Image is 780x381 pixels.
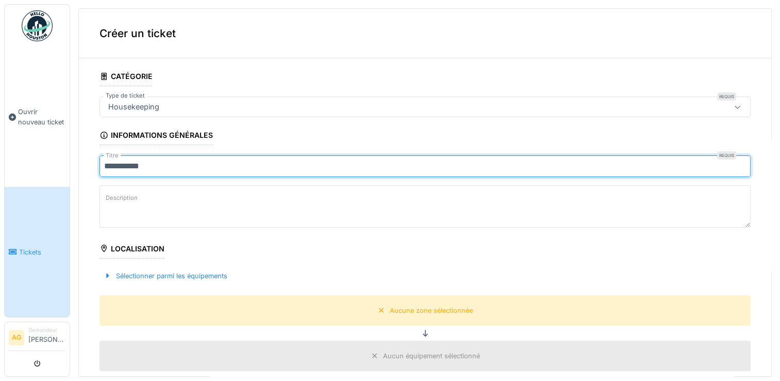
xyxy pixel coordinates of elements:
div: Informations générales [99,128,213,145]
div: Demandeur [28,326,65,334]
div: Catégorie [99,69,153,86]
li: [PERSON_NAME] [28,326,65,348]
li: AG [9,330,24,345]
span: Ouvrir nouveau ticket [18,107,65,126]
div: Requis [717,92,736,101]
div: Créer un ticket [79,9,771,58]
div: Requis [717,151,736,160]
label: Titre [104,151,121,160]
div: Sélectionner parmi les équipements [99,269,231,283]
div: Aucune zone sélectionnée [390,306,473,315]
a: AG Demandeur[PERSON_NAME] [9,326,65,351]
a: Tickets [5,187,70,317]
div: Localisation [99,241,164,259]
img: Badge_color-CXgf-gQk.svg [22,10,53,41]
div: Aucun équipement sélectionné [383,351,480,361]
label: Type de ticket [104,91,147,100]
a: Ouvrir nouveau ticket [5,47,70,187]
span: Tickets [19,247,65,257]
div: Housekeeping [104,101,163,113]
label: Description [104,192,140,204]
